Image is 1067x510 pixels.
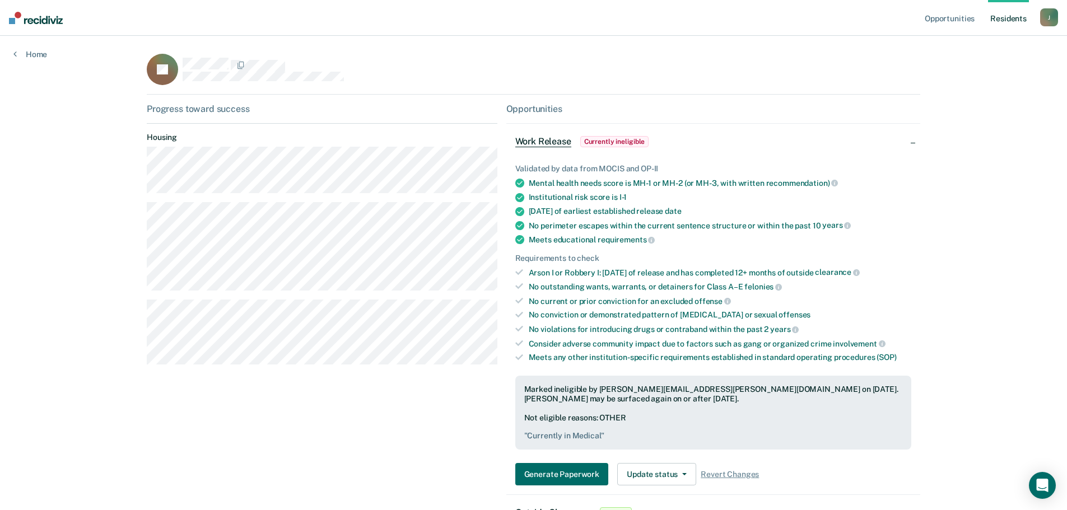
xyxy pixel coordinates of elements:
[1040,8,1058,26] button: J
[529,221,911,231] div: No perimeter escapes within the current sentence structure or within the past 10
[665,207,681,216] span: date
[766,179,838,188] span: recommendation)
[506,124,920,160] div: Work ReleaseCurrently ineligible
[529,178,911,188] div: Mental health needs score is MH-1 or MH-2 (or MH-3, with written
[9,12,63,24] img: Recidiviz
[529,268,911,278] div: Arson I or Robbery I: [DATE] of release and has completed 12+ months of outside
[529,282,911,292] div: No outstanding wants, warrants, or detainers for Class A–E
[1029,472,1056,499] div: Open Intercom Messenger
[822,221,851,230] span: years
[529,310,911,320] div: No conviction or demonstrated pattern of [MEDICAL_DATA] or sexual
[619,193,627,202] span: I-1
[524,431,902,441] pre: " Currently in Medical "
[529,296,911,306] div: No current or prior conviction for an excluded
[815,268,860,277] span: clearance
[147,133,497,142] dt: Housing
[529,207,911,216] div: [DATE] of earliest established release
[515,463,608,485] button: Generate Paperwork
[701,470,759,479] span: Revert Changes
[13,49,47,59] a: Home
[515,254,911,263] div: Requirements to check
[833,339,885,348] span: involvement
[695,297,731,306] span: offense
[529,235,911,245] div: Meets educational
[515,136,571,147] span: Work Release
[529,324,911,334] div: No violations for introducing drugs or contraband within the past 2
[529,339,911,349] div: Consider adverse community impact due to factors such as gang or organized crime
[877,353,896,362] span: (SOP)
[529,353,911,362] div: Meets any other institution-specific requirements established in standard operating procedures
[524,413,902,441] div: Not eligible reasons: OTHER
[779,310,810,319] span: offenses
[506,104,920,114] div: Opportunities
[515,164,911,174] div: Validated by data from MOCIS and OP-II
[580,136,649,147] span: Currently ineligible
[524,385,902,404] div: Marked ineligible by [PERSON_NAME][EMAIL_ADDRESS][PERSON_NAME][DOMAIN_NAME] on [DATE]. [PERSON_NA...
[147,104,497,114] div: Progress toward success
[617,463,696,485] button: Update status
[770,325,799,334] span: years
[598,235,655,244] span: requirements
[744,282,782,291] span: felonies
[529,193,911,202] div: Institutional risk score is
